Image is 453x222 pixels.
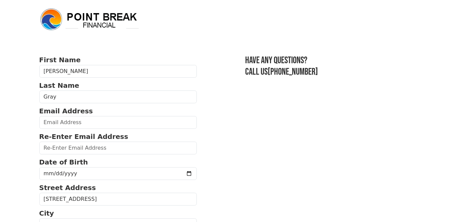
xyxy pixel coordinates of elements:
[39,209,54,217] strong: City
[39,65,197,78] input: First Name
[39,193,197,206] input: Street Address
[268,66,318,77] a: [PHONE_NUMBER]
[39,116,197,129] input: Email Address
[39,56,81,64] strong: First Name
[39,133,128,141] strong: Re-Enter Email Address
[245,55,414,66] h3: Have any questions?
[39,107,93,115] strong: Email Address
[39,158,88,166] strong: Date of Birth
[39,81,79,89] strong: Last Name
[39,142,197,154] input: Re-Enter Email Address
[245,66,414,78] h3: Call us
[39,7,140,32] img: logo.png
[39,184,96,192] strong: Street Address
[39,90,197,103] input: Last Name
